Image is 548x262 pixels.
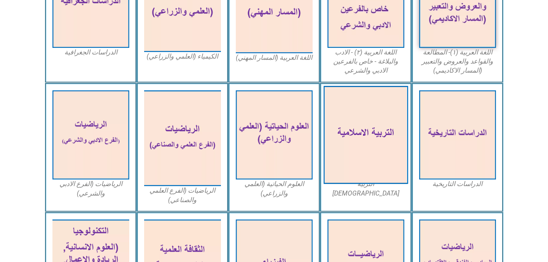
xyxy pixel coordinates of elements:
[236,53,313,62] figcaption: اللغة العربية (المسار المهني)
[236,179,313,198] figcaption: العلوم الحياتية (العلمي والزراعي)
[52,179,129,198] figcaption: الرياضيات (الفرع الادبي والشرعي)
[52,48,129,57] figcaption: الدراسات الجغرافية
[144,90,221,186] img: math12-science-cover
[327,179,404,198] figcaption: التربية [DEMOGRAPHIC_DATA]
[144,186,221,205] figcaption: الرياضيات (الفرع العلمي والصناعي)
[144,52,221,61] figcaption: الكيمياء (العلمي والزراعي)
[327,48,404,76] figcaption: اللغة العربية (٢) - الادب والبلاغة - خاص بالفرعين الادبي والشرعي
[419,48,496,76] figcaption: اللغة العربية (١)- المطالعة والقواعد والعروض والتعبير (المسار الاكاديمي)
[419,179,496,189] figcaption: الدراسات التاريخية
